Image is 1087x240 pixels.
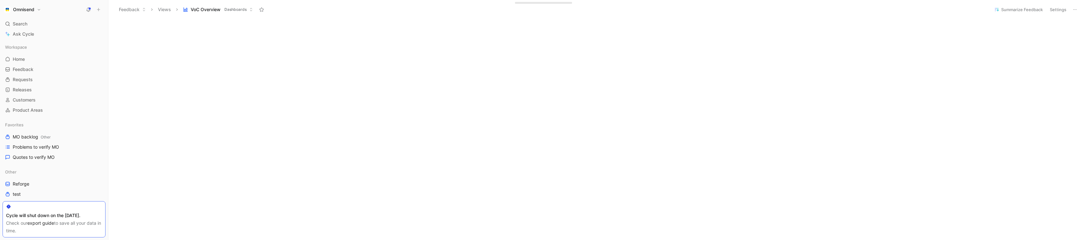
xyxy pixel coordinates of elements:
span: Other [5,169,17,175]
button: Settings [1047,5,1069,14]
a: Home [3,54,106,64]
span: VoC Overview [191,6,221,13]
span: Home [13,56,25,62]
span: Workspace [5,44,27,50]
a: Problems to verify MO [3,142,106,152]
div: Search [3,19,106,29]
div: Other [3,167,106,177]
span: Quotes to verify MO [13,154,55,160]
span: Problems to verify MO [13,144,59,150]
a: Releases [3,85,106,95]
a: MO backlogOther [3,132,106,142]
div: Cycle will shut down on the [DATE]. [6,212,102,219]
h1: Omnisend [13,7,34,12]
a: export guide [27,220,54,226]
span: Product Areas [13,107,43,113]
span: test [13,191,21,197]
span: Favorites [5,122,24,128]
span: MO backlog [13,134,51,140]
button: OmnisendOmnisend [3,5,43,14]
span: Dashboards [224,6,247,13]
a: Quotes to verify MO [3,152,106,162]
button: Summarize Feedback [991,5,1046,14]
span: Search [13,20,27,28]
button: Views [155,5,174,14]
a: Reforge [3,179,106,189]
div: Favorites [3,120,106,130]
a: Product Areas [3,105,106,115]
span: Customers [13,97,36,103]
span: Ask Cycle [13,30,34,38]
a: Customers [3,95,106,105]
span: Feedback [13,66,33,73]
button: Feedback [116,5,149,14]
span: Reforge [13,181,29,187]
img: Omnisend [4,6,10,13]
a: Ask Cycle [3,29,106,39]
span: Releases [13,87,32,93]
a: Feedback [3,65,106,74]
a: Requests [3,75,106,84]
a: test [3,189,106,199]
a: Ecom platforms [3,200,106,209]
span: Requests [13,76,33,83]
span: Other [41,135,51,139]
div: Workspace [3,42,106,52]
div: Check our to save all your data in time. [6,219,102,235]
button: VoC OverviewDashboards [180,5,256,14]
